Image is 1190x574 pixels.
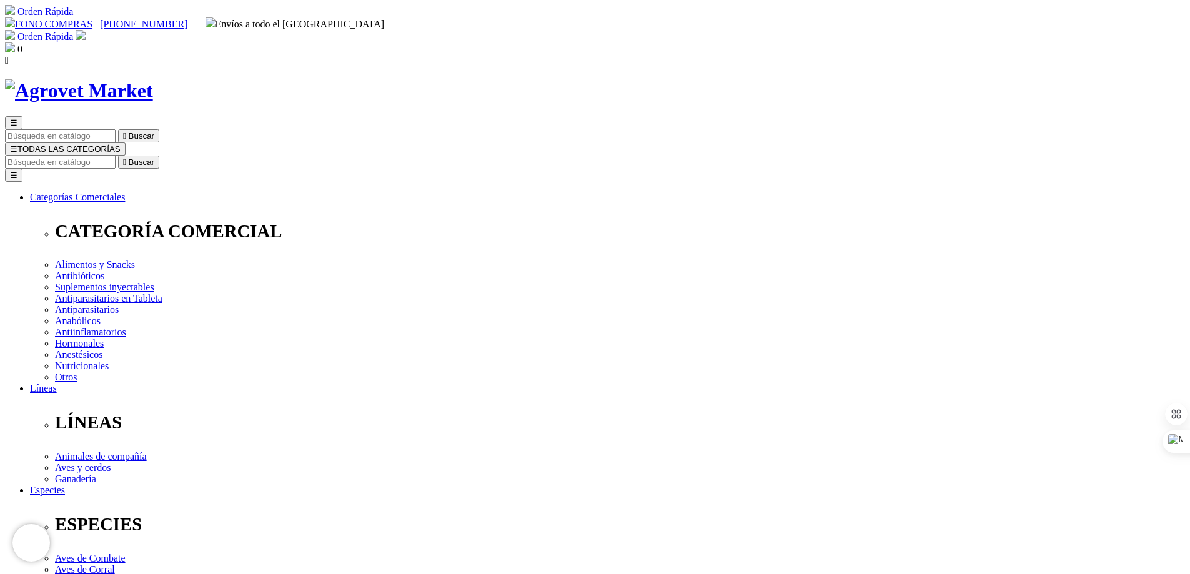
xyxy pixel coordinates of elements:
[5,116,22,129] button: ☰
[55,372,77,382] a: Otros
[55,221,1185,242] p: CATEGORÍA COMERCIAL
[55,514,1185,535] p: ESPECIES
[55,270,104,281] a: Antibióticos
[55,451,147,462] a: Animales de compañía
[5,5,15,15] img: shopping-cart.svg
[17,31,73,42] a: Orden Rápida
[5,42,15,52] img: shopping-bag.svg
[123,157,126,167] i: 
[5,169,22,182] button: ☰
[5,156,116,169] input: Buscar
[129,157,154,167] span: Buscar
[129,131,154,141] span: Buscar
[206,19,385,29] span: Envíos a todo el [GEOGRAPHIC_DATA]
[55,338,104,349] a: Hormonales
[118,129,159,142] button:  Buscar
[10,118,17,127] span: ☰
[17,44,22,54] span: 0
[76,30,86,40] img: user.svg
[55,293,162,304] a: Antiparasitarios en Tableta
[100,19,187,29] a: [PHONE_NUMBER]
[206,17,216,27] img: delivery-truck.svg
[30,192,125,202] a: Categorías Comerciales
[76,31,86,42] a: Acceda a su cuenta de cliente
[10,144,17,154] span: ☰
[30,485,65,495] a: Especies
[55,259,135,270] a: Alimentos y Snacks
[5,17,15,27] img: phone.svg
[55,553,126,563] a: Aves de Combate
[55,327,126,337] a: Antiinflamatorios
[5,142,126,156] button: ☰TODAS LAS CATEGORÍAS
[5,19,92,29] a: FONO COMPRAS
[5,30,15,40] img: shopping-cart.svg
[5,129,116,142] input: Buscar
[55,360,109,371] a: Nutricionales
[30,383,57,393] a: Líneas
[17,6,73,17] a: Orden Rápida
[55,282,154,292] a: Suplementos inyectables
[55,304,119,315] a: Antiparasitarios
[55,412,1185,433] p: LÍNEAS
[123,131,126,141] i: 
[12,524,50,562] iframe: Brevo live chat
[55,315,101,326] a: Anabólicos
[5,55,9,66] i: 
[5,79,153,102] img: Agrovet Market
[55,349,102,360] a: Anestésicos
[55,462,111,473] a: Aves y cerdos
[55,473,96,484] a: Ganadería
[118,156,159,169] button:  Buscar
